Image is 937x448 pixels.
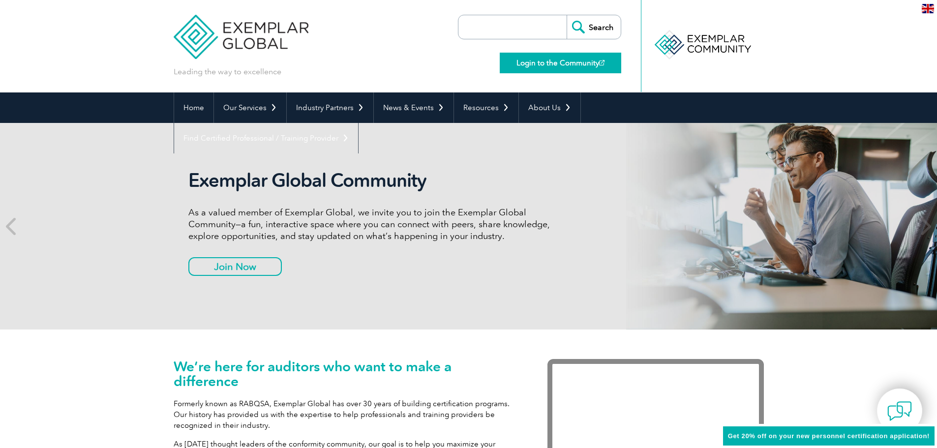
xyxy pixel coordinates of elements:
[174,398,518,431] p: Formerly known as RABQSA, Exemplar Global has over 30 years of building certification programs. O...
[887,399,912,423] img: contact-chat.png
[374,92,453,123] a: News & Events
[922,4,934,13] img: en
[500,53,621,73] a: Login to the Community
[567,15,621,39] input: Search
[519,92,580,123] a: About Us
[188,169,557,192] h2: Exemplar Global Community
[174,123,358,153] a: Find Certified Professional / Training Provider
[188,207,557,242] p: As a valued member of Exemplar Global, we invite you to join the Exemplar Global Community—a fun,...
[599,60,605,65] img: open_square.png
[174,92,213,123] a: Home
[454,92,518,123] a: Resources
[174,359,518,388] h1: We’re here for auditors who want to make a difference
[214,92,286,123] a: Our Services
[728,432,930,440] span: Get 20% off on your new personnel certification application!
[174,66,281,77] p: Leading the way to excellence
[287,92,373,123] a: Industry Partners
[188,257,282,276] a: Join Now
